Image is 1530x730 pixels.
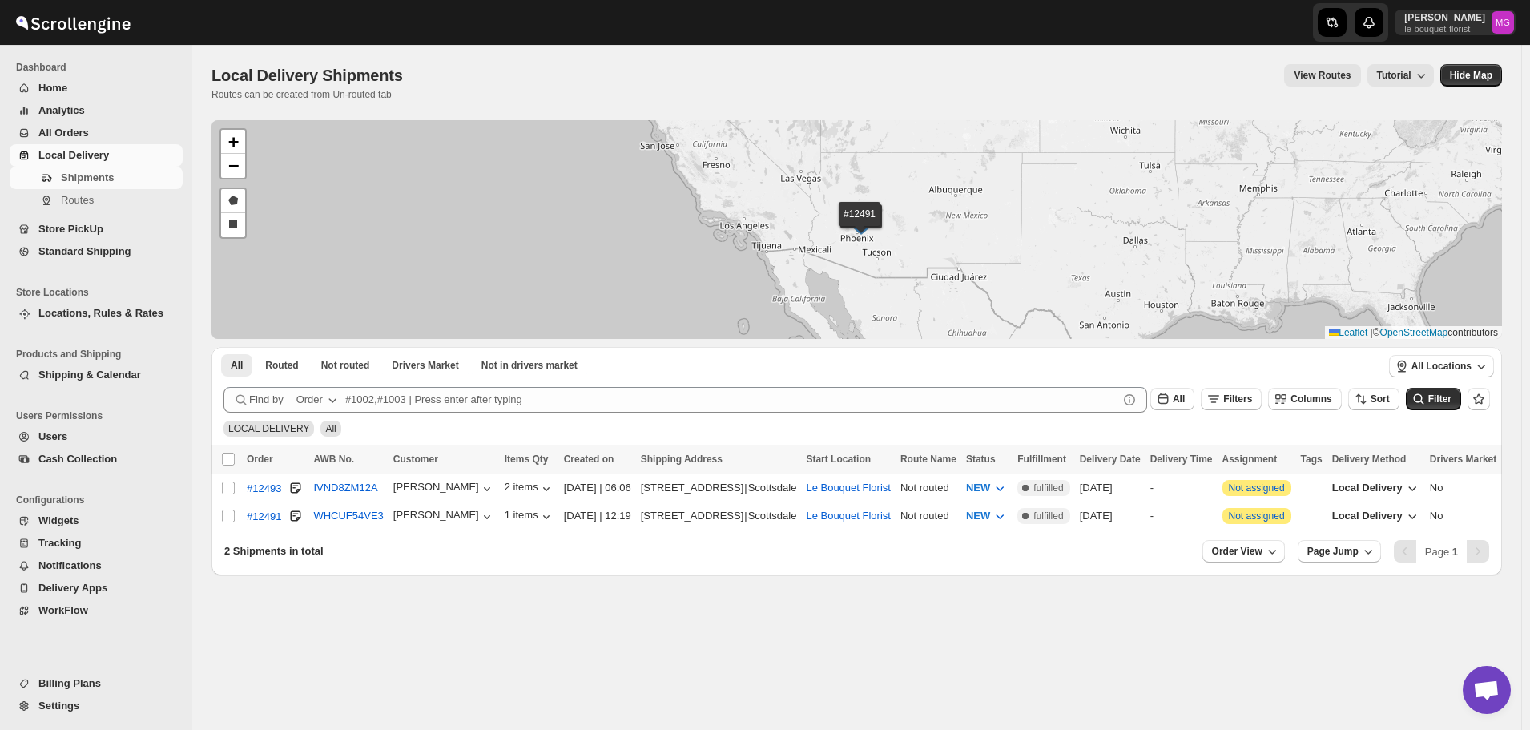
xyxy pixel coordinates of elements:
button: Settings [10,695,183,717]
span: All Locations [1411,360,1472,373]
a: Leaflet [1329,327,1367,338]
a: Draw a polygon [221,189,245,213]
span: Not routed [321,359,370,372]
span: Find by [249,392,284,408]
span: All Orders [38,127,89,139]
div: [DATE] | 12:19 [564,508,631,524]
button: All [1150,388,1194,410]
span: Delivery Apps [38,582,107,594]
span: Delivery Date [1080,454,1141,465]
span: Billing Plans [38,677,101,689]
button: Map action label [1440,64,1502,87]
span: NEW [966,482,990,494]
span: Users Permissions [16,409,184,422]
text: MG [1496,18,1510,27]
span: AWB No. [313,454,354,465]
button: Routes [10,189,183,212]
span: Created on [564,454,614,465]
button: Claimable [382,354,468,377]
button: NEW [956,475,1017,501]
span: Tutorial [1377,70,1411,81]
span: Route Name [900,454,956,465]
button: All Locations [1389,355,1494,377]
span: 2 Shipments in total [224,545,324,557]
div: [DATE] [1080,480,1141,496]
span: Shipments [61,171,114,184]
div: [DATE] | 06:06 [564,480,631,496]
button: Tracking [10,532,183,555]
span: Filter [1428,393,1451,405]
div: 2 items [505,481,554,497]
button: #12493 [247,480,281,496]
span: Hide Map [1450,69,1492,82]
button: Home [10,77,183,99]
span: − [228,155,239,175]
button: #12491 [247,508,281,524]
div: | [641,480,797,496]
span: Routed [265,359,298,372]
div: [DATE] [1080,508,1141,524]
span: Locations, Rules & Rates [38,307,163,319]
button: Le Bouquet Florist [806,510,891,522]
span: Local Delivery Shipments [211,67,403,84]
div: [STREET_ADDRESS] [641,508,744,524]
button: WorkFlow [10,599,183,622]
span: All [325,423,336,434]
button: [PERSON_NAME] [393,481,495,497]
button: Local Delivery [1323,503,1430,529]
span: All [231,359,243,372]
button: Not assigned [1229,510,1285,522]
span: LOCAL DELIVERY [228,423,309,434]
div: #12493 [247,482,281,494]
div: - [1150,480,1213,496]
span: fulfilled [1033,482,1063,494]
div: #12491 [247,510,281,522]
button: Widgets [10,510,183,532]
span: Cash Collection [38,453,117,465]
a: Zoom out [221,154,245,178]
button: Order View [1202,540,1285,563]
span: Order View [1212,545,1262,558]
span: Shipping Address [641,454,723,465]
span: Users [38,430,67,442]
span: Drivers Market [1430,454,1496,465]
span: Configurations [16,494,184,506]
span: Home [38,82,67,94]
div: No [1430,480,1496,496]
span: Dashboard [16,61,184,74]
div: Not routed [900,508,956,524]
span: Widgets [38,514,79,526]
span: Routes [61,194,94,206]
p: [PERSON_NAME] [1404,11,1485,24]
p: Routes can be created from Un-routed tab [211,88,409,101]
button: Tutorial [1367,64,1434,87]
span: Order [247,454,273,465]
div: - [1150,508,1213,524]
span: View Routes [1294,69,1351,82]
a: Zoom in [221,130,245,154]
p: le-bouquet-florist [1404,24,1485,34]
span: Sort [1371,393,1390,405]
button: Filters [1201,388,1262,410]
span: Filters [1223,393,1252,405]
button: Sort [1348,388,1399,410]
span: Items Qty [505,454,549,465]
span: Drivers Market [392,359,458,372]
div: Order [296,392,323,408]
span: Not in drivers market [481,359,578,372]
div: Not routed [900,480,956,496]
span: Customer [393,454,438,465]
span: Tags [1301,454,1323,465]
button: Un-claimable [472,354,587,377]
span: Local Delivery [38,149,109,161]
button: All [221,354,252,377]
button: Filter [1406,388,1461,410]
button: NEW [956,503,1017,529]
span: Local Delivery [1332,510,1403,522]
button: [PERSON_NAME] [393,509,495,525]
a: Open chat [1463,666,1511,714]
span: Products and Shipping [16,348,184,361]
span: Settings [38,700,79,712]
img: ScrollEngine [13,2,133,42]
